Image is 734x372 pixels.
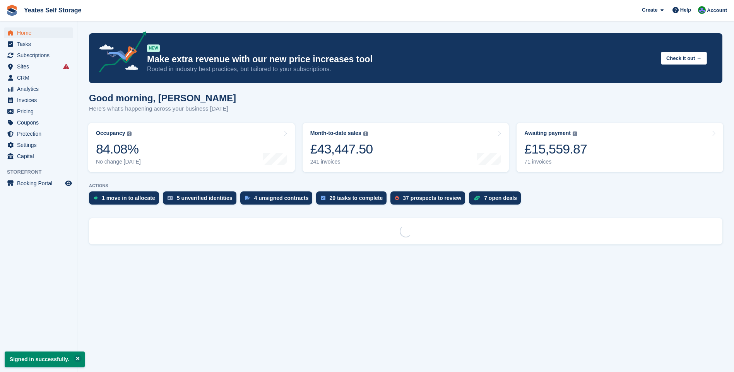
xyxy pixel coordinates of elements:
[17,50,63,61] span: Subscriptions
[17,151,63,162] span: Capital
[163,191,240,208] a: 5 unverified identities
[240,191,317,208] a: 4 unsigned contracts
[469,191,525,208] a: 7 open deals
[17,178,63,189] span: Booking Portal
[96,130,125,137] div: Occupancy
[4,117,73,128] a: menu
[329,195,383,201] div: 29 tasks to complete
[21,4,85,17] a: Yeates Self Storage
[177,195,233,201] div: 5 unverified identities
[17,61,63,72] span: Sites
[4,39,73,49] a: menu
[4,27,73,38] a: menu
[310,141,373,157] div: £43,447.50
[17,72,63,83] span: CRM
[517,123,723,172] a: Awaiting payment £15,559.87 71 invoices
[89,104,236,113] p: Here's what's happening across your business [DATE]
[6,5,18,16] img: stora-icon-8386f47178a22dfd0bd8f6a31ec36ba5ce8667c1dd55bd0f319d3a0aa187defe.svg
[17,117,63,128] span: Coupons
[4,140,73,150] a: menu
[303,123,509,172] a: Month-to-date sales £43,447.50 241 invoices
[254,195,309,201] div: 4 unsigned contracts
[395,196,399,200] img: prospect-51fa495bee0391a8d652442698ab0144808aea92771e9ea1ae160a38d050c398.svg
[96,159,141,165] div: No change [DATE]
[89,191,163,208] a: 1 move in to allocate
[245,196,250,200] img: contract_signature_icon-13c848040528278c33f63329250d36e43548de30e8caae1d1a13099fd9432cc5.svg
[5,352,85,367] p: Signed in successfully.
[168,196,173,200] img: verify_identity-adf6edd0f0f0b5bbfe63781bf79b02c33cf7c696d77639b501bdc392416b5a36.svg
[524,130,571,137] div: Awaiting payment
[698,6,706,14] img: Joe
[4,178,73,189] a: menu
[316,191,390,208] a: 29 tasks to complete
[484,195,517,201] div: 7 open deals
[127,131,132,136] img: icon-info-grey-7440780725fd019a000dd9b08b2336e03edf1995a4989e88bcd33f0948082b44.svg
[4,84,73,94] a: menu
[403,195,461,201] div: 37 prospects to review
[102,195,155,201] div: 1 move in to allocate
[89,183,722,188] p: ACTIONS
[147,65,655,73] p: Rooted in industry best practices, but tailored to your subscriptions.
[94,196,98,200] img: move_ins_to_allocate_icon-fdf77a2bb77ea45bf5b3d319d69a93e2d87916cf1d5bf7949dd705db3b84f3ca.svg
[707,7,727,14] span: Account
[147,54,655,65] p: Make extra revenue with our new price increases tool
[310,130,361,137] div: Month-to-date sales
[573,131,577,136] img: icon-info-grey-7440780725fd019a000dd9b08b2336e03edf1995a4989e88bcd33f0948082b44.svg
[17,140,63,150] span: Settings
[4,95,73,106] a: menu
[390,191,469,208] a: 37 prospects to review
[64,179,73,188] a: Preview store
[680,6,691,14] span: Help
[661,52,707,65] button: Check it out →
[17,128,63,139] span: Protection
[524,159,587,165] div: 71 invoices
[310,159,373,165] div: 241 invoices
[4,61,73,72] a: menu
[92,31,147,75] img: price-adjustments-announcement-icon-8257ccfd72463d97f412b2fc003d46551f7dbcb40ab6d574587a9cd5c0d94...
[4,50,73,61] a: menu
[17,39,63,49] span: Tasks
[89,93,236,103] h1: Good morning, [PERSON_NAME]
[63,63,69,70] i: Smart entry sync failures have occurred
[4,72,73,83] a: menu
[96,141,141,157] div: 84.08%
[524,141,587,157] div: £15,559.87
[363,131,368,136] img: icon-info-grey-7440780725fd019a000dd9b08b2336e03edf1995a4989e88bcd33f0948082b44.svg
[321,196,325,200] img: task-75834270c22a3079a89374b754ae025e5fb1db73e45f91037f5363f120a921f8.svg
[147,44,160,52] div: NEW
[642,6,657,14] span: Create
[17,27,63,38] span: Home
[7,168,77,176] span: Storefront
[4,151,73,162] a: menu
[17,84,63,94] span: Analytics
[474,195,480,201] img: deal-1b604bf984904fb50ccaf53a9ad4b4a5d6e5aea283cecdc64d6e3604feb123c2.svg
[4,106,73,117] a: menu
[88,123,295,172] a: Occupancy 84.08% No change [DATE]
[17,95,63,106] span: Invoices
[4,128,73,139] a: menu
[17,106,63,117] span: Pricing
